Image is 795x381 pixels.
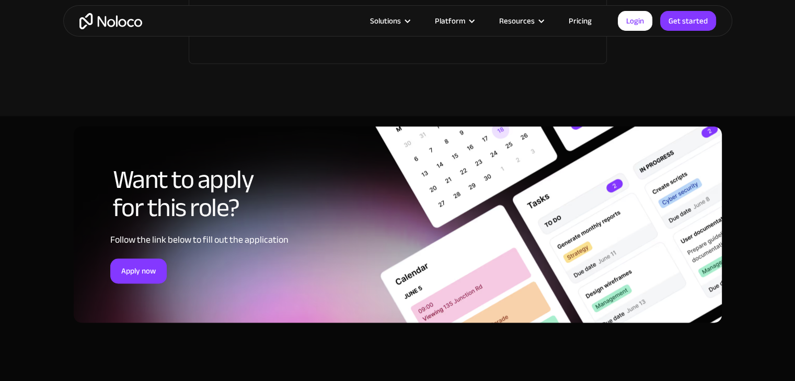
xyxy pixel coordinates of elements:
[486,14,556,28] div: Resources
[370,14,401,28] div: Solutions
[556,14,605,28] a: Pricing
[357,14,422,28] div: Solutions
[618,11,652,31] a: Login
[110,258,167,283] a: Apply now
[79,13,142,29] a: home
[113,165,374,222] span: Want to apply for this role?
[422,14,486,28] div: Platform
[435,14,465,28] div: Platform
[110,232,374,248] div: Follow the link below to fill out the application
[499,14,535,28] div: Resources
[660,11,716,31] a: Get started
